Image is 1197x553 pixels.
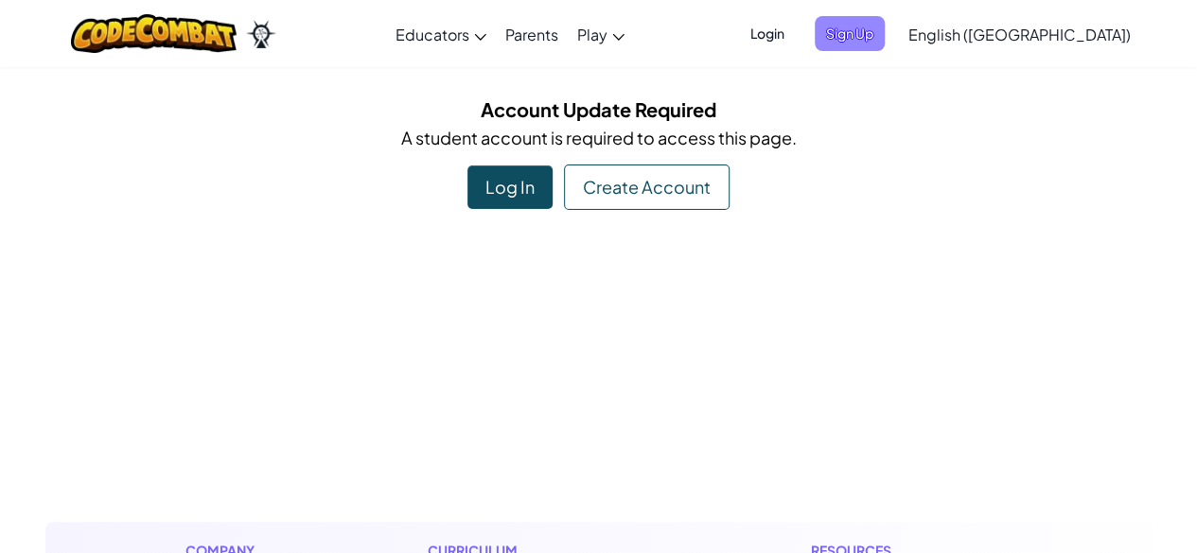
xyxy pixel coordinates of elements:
a: English ([GEOGRAPHIC_DATA]) [899,9,1140,60]
h5: Account Update Required [60,95,1138,124]
div: Log In [467,165,553,209]
span: Educators [396,25,469,44]
a: Educators [386,9,496,60]
p: A student account is required to access this page. [60,124,1138,151]
span: English ([GEOGRAPHIC_DATA]) [908,25,1131,44]
img: Ozaria [246,20,276,48]
a: Play [568,9,634,60]
button: Sign Up [815,16,885,51]
img: CodeCombat logo [71,14,237,53]
a: Parents [496,9,568,60]
span: Play [577,25,607,44]
button: Login [739,16,796,51]
div: Create Account [564,164,730,210]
